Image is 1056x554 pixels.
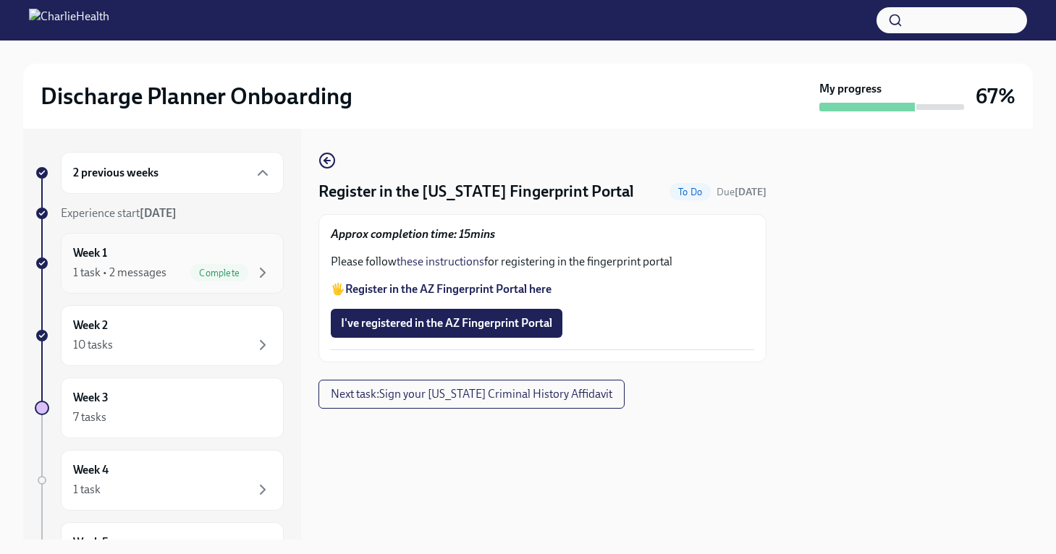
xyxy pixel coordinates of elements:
a: Week 37 tasks [35,378,284,438]
span: Next task : Sign your [US_STATE] Criminal History Affidavit [331,387,612,401]
a: Week 11 task • 2 messagesComplete [35,233,284,294]
div: 1 task • 2 messages [73,265,166,281]
a: Experience start[DATE] [35,205,284,221]
a: these instructions [397,255,484,268]
div: 10 tasks [73,337,113,353]
p: 🖐️ [331,281,754,297]
strong: [DATE] [735,186,766,198]
img: CharlieHealth [29,9,109,32]
h6: Week 2 [73,318,108,333]
h6: 2 previous weeks [73,165,159,181]
p: Please follow for registering in the fingerprint portal [331,254,754,270]
button: Next task:Sign your [US_STATE] Criminal History Affidavit [318,380,625,409]
h2: Discharge Planner Onboarding [41,82,352,111]
a: Week 210 tasks [35,305,284,366]
span: Experience start [61,206,177,220]
div: 7 tasks [73,409,106,425]
span: September 1st, 2025 09:00 [717,185,766,199]
h4: Register in the [US_STATE] Fingerprint Portal [318,181,634,203]
span: I've registered in the AZ Fingerprint Portal [341,316,552,331]
strong: My progress [819,81,882,97]
div: 2 previous weeks [61,152,284,194]
button: I've registered in the AZ Fingerprint Portal [331,309,562,338]
strong: [DATE] [140,206,177,220]
h6: Week 4 [73,462,109,478]
span: To Do [669,187,711,197]
h6: Week 5 [73,534,109,550]
h6: Week 1 [73,245,107,261]
h6: Week 3 [73,390,109,406]
span: Complete [190,268,248,278]
a: Register in the AZ Fingerprint Portal here [345,282,552,296]
div: 1 task [73,482,101,498]
span: Due [717,186,766,198]
a: Week 41 task [35,450,284,511]
strong: Approx completion time: 15mins [331,227,495,241]
h3: 67% [976,83,1015,109]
